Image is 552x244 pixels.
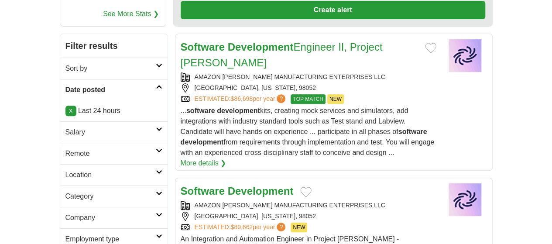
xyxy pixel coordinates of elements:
[65,213,156,223] h2: Company
[65,170,156,180] h2: Location
[277,223,285,231] span: ?
[60,121,168,143] a: Salary
[181,185,294,197] a: Software Development
[181,83,436,93] div: [GEOGRAPHIC_DATA], [US_STATE], 98052
[277,94,285,103] span: ?
[65,106,162,116] p: Last 24 hours
[65,63,156,74] h2: Sort by
[60,164,168,186] a: Location
[65,148,156,159] h2: Remote
[181,158,226,168] a: More details ❯
[327,94,344,104] span: NEW
[60,143,168,164] a: Remote
[443,183,487,216] img: Company logo
[300,187,312,197] button: Add to favorite jobs
[181,41,383,69] a: Software DevelopmentEngineer II, Project [PERSON_NAME]
[60,79,168,100] a: Date posted
[181,212,436,221] div: [GEOGRAPHIC_DATA], [US_STATE], 98052
[230,223,253,230] span: $89,662
[60,58,168,79] a: Sort by
[230,95,253,102] span: $86,698
[291,94,325,104] span: TOP MATCH
[195,94,288,104] a: ESTIMATED:$86,698per year?
[217,107,260,114] strong: development
[443,39,487,72] img: Company logo
[60,186,168,207] a: Category
[291,223,307,232] span: NEW
[60,34,168,58] h2: Filter results
[103,9,159,19] a: See More Stats ❯
[181,107,435,156] span: ... kits, creating mock services and simulators, add integrations with industry standard tools su...
[181,185,225,197] strong: Software
[181,41,225,53] strong: Software
[60,207,168,228] a: Company
[65,191,156,202] h2: Category
[181,1,485,19] button: Create alert
[65,85,156,95] h2: Date posted
[181,138,224,146] strong: development
[65,127,156,137] h2: Salary
[195,223,288,232] a: ESTIMATED:$89,662per year?
[398,128,427,135] strong: software
[65,106,76,116] a: X
[186,107,215,114] strong: software
[425,43,436,53] button: Add to favorite jobs
[228,185,294,197] strong: Development
[181,201,436,210] div: AMAZON [PERSON_NAME] MANUFACTURING ENTERPRISES LLC
[228,41,294,53] strong: Development
[181,72,436,82] div: AMAZON [PERSON_NAME] MANUFACTURING ENTERPRISES LLC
